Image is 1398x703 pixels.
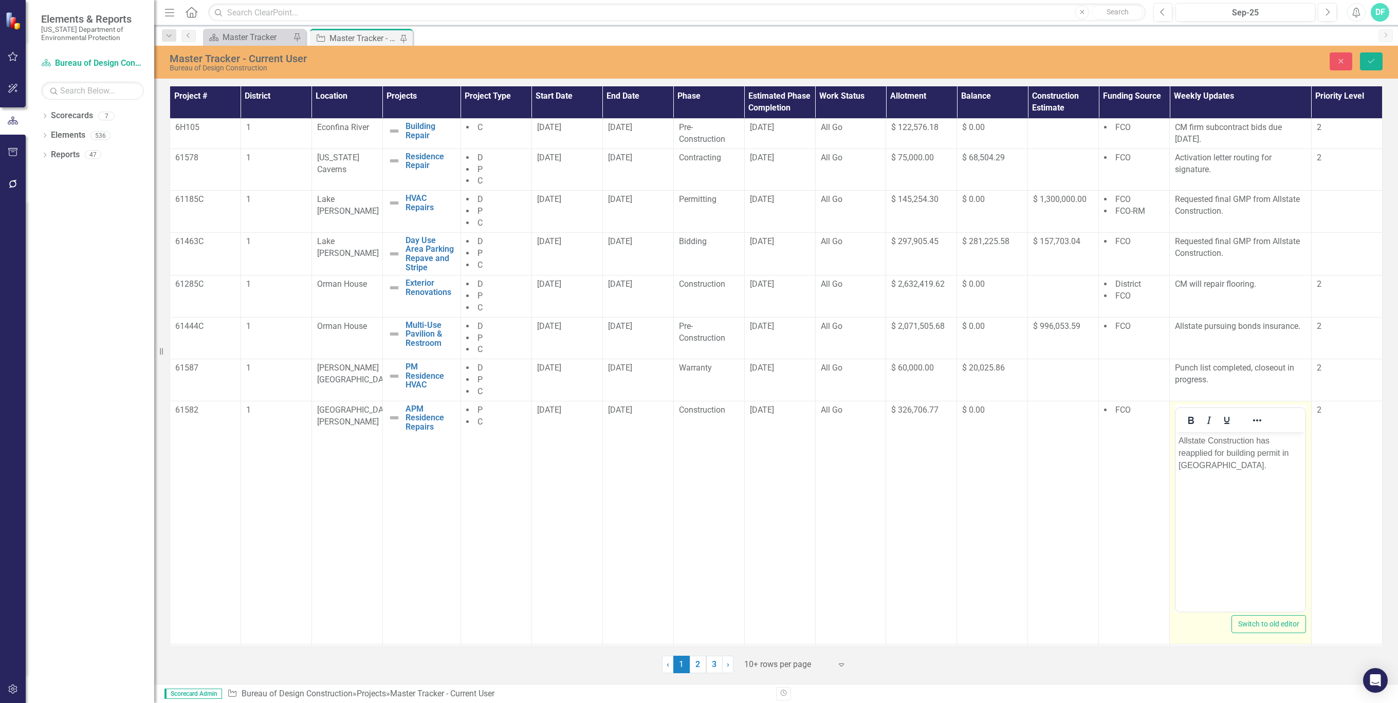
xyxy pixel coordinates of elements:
[750,363,774,373] span: [DATE]
[1317,153,1321,162] span: 2
[175,194,235,206] p: 61185C
[406,236,455,272] a: Day Use Area Parking Repave and Stripe
[1317,405,1321,415] span: 2
[390,689,494,698] div: Master Tracker - Current User
[477,344,483,354] span: C
[962,153,1005,162] span: $ 68,504.29
[537,153,561,162] span: [DATE]
[477,122,483,132] span: C
[750,279,774,289] span: [DATE]
[41,25,144,42] small: [US_STATE] Department of Environmental Protection
[1115,291,1131,301] span: FCO
[388,125,400,137] img: Not Defined
[537,122,561,132] span: [DATE]
[891,236,939,246] span: $ 297,905.45
[1371,3,1389,22] button: DF
[317,153,359,174] span: [US_STATE] Caverns
[1107,8,1129,16] span: Search
[388,155,400,167] img: Not Defined
[1175,362,1306,386] p: Punch list completed, closeout in progress.
[750,405,774,415] span: [DATE]
[1363,668,1388,693] div: Open Intercom Messenger
[608,279,632,289] span: [DATE]
[175,122,235,134] p: 6H105
[1317,363,1321,373] span: 2
[891,122,939,132] span: $ 122,576.18
[175,236,235,248] p: 61463C
[170,64,859,72] div: Bureau of Design Construction
[477,333,483,343] span: P
[679,363,712,373] span: Warranty
[608,122,632,132] span: [DATE]
[608,321,632,331] span: [DATE]
[317,363,395,384] span: [PERSON_NAME][GEOGRAPHIC_DATA]
[477,375,483,384] span: P
[317,194,379,216] span: Lake [PERSON_NAME]
[962,321,985,331] span: $ 0.00
[317,321,367,331] span: Orman House
[41,58,144,69] a: Bureau of Design Construction
[1115,236,1131,246] span: FCO
[679,236,707,246] span: Bidding
[208,4,1146,22] input: Search ClearPoint...
[1115,122,1131,132] span: FCO
[690,656,706,673] a: 2
[51,149,80,161] a: Reports
[5,12,23,30] img: ClearPoint Strategy
[1317,321,1321,331] span: 2
[962,122,985,132] span: $ 0.00
[170,53,859,64] div: Master Tracker - Current User
[821,405,842,415] span: All Go
[477,291,483,301] span: P
[750,153,774,162] span: [DATE]
[477,417,483,427] span: C
[1033,236,1080,246] span: $ 157,703.04
[1182,413,1200,428] button: Bold
[706,656,723,673] a: 3
[317,122,369,132] span: Econfina River
[962,279,985,289] span: $ 0.00
[537,363,561,373] span: [DATE]
[821,363,842,373] span: All Go
[750,194,774,204] span: [DATE]
[175,279,235,290] p: 61285C
[388,328,400,340] img: Not Defined
[1179,7,1312,19] div: Sep-25
[477,164,483,174] span: P
[750,122,774,132] span: [DATE]
[608,236,632,246] span: [DATE]
[608,194,632,204] span: [DATE]
[227,688,768,700] div: » »
[821,236,842,246] span: All Go
[679,405,725,415] span: Construction
[406,321,455,348] a: Multi-Use Pavilion & Restroom
[164,689,222,699] span: Scorecard Admin
[1200,413,1218,428] button: Italic
[750,321,774,331] span: [DATE]
[1115,279,1141,289] span: District
[537,405,561,415] span: [DATE]
[406,194,455,212] a: HVAC Repairs
[1175,122,1306,145] p: CM firm subcontract bids due [DATE].
[175,362,235,374] p: 61587
[246,236,251,246] span: 1
[246,321,251,331] span: 1
[891,363,934,373] span: $ 60,000.00
[891,321,945,331] span: $ 2,071,505.68
[1115,206,1145,216] span: FCO-RM
[608,153,632,162] span: [DATE]
[206,31,290,44] a: Master Tracker
[477,260,483,270] span: C
[667,659,669,669] span: ‹
[679,279,725,289] span: Construction
[1175,3,1315,22] button: Sep-25
[1218,413,1236,428] button: Underline
[679,153,721,162] span: Contracting
[175,152,235,164] p: 61578
[891,405,939,415] span: $ 326,706.77
[962,236,1009,246] span: $ 281,225.58
[821,194,842,204] span: All Go
[246,153,251,162] span: 1
[1175,236,1306,260] p: Requested final GMP from Allstate Construction.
